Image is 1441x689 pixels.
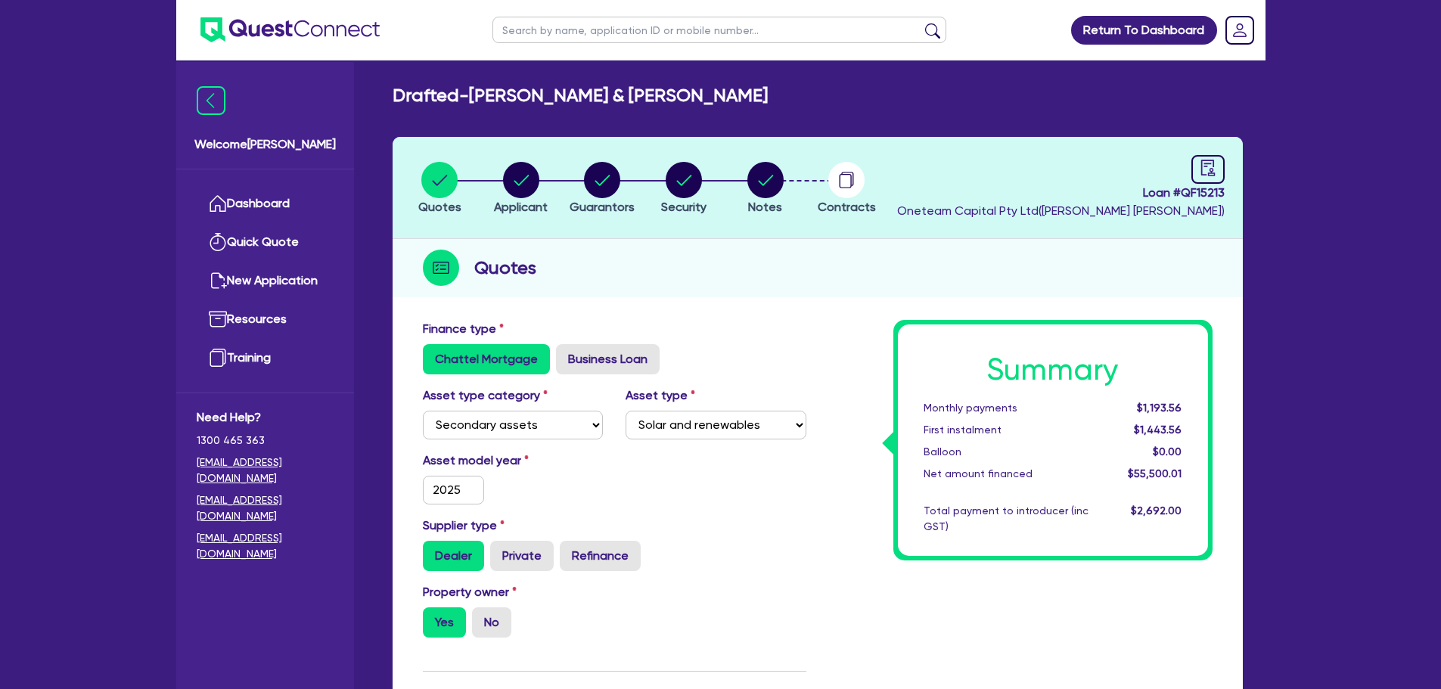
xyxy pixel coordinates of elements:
[1131,504,1182,517] span: $2,692.00
[912,422,1100,438] div: First instalment
[1128,467,1182,480] span: $55,500.01
[569,161,635,217] button: Guarantors
[209,349,227,367] img: training
[423,250,459,286] img: step-icon
[197,86,225,115] img: icon-menu-close
[912,444,1100,460] div: Balloon
[197,433,334,448] span: 1300 465 363
[626,386,695,405] label: Asset type
[209,233,227,251] img: quick-quote
[197,262,334,300] a: New Application
[912,466,1100,482] div: Net amount financed
[1137,402,1182,414] span: $1,193.56
[493,161,548,217] button: Applicant
[197,530,334,562] a: [EMAIL_ADDRESS][DOMAIN_NAME]
[423,320,504,338] label: Finance type
[924,352,1182,388] h1: Summary
[423,541,484,571] label: Dealer
[209,310,227,328] img: resources
[197,300,334,339] a: Resources
[817,161,877,217] button: Contracts
[197,455,334,486] a: [EMAIL_ADDRESS][DOMAIN_NAME]
[423,386,548,405] label: Asset type category
[747,161,784,217] button: Notes
[197,408,334,427] span: Need Help?
[423,517,505,535] label: Supplier type
[912,503,1100,535] div: Total payment to introducer (inc GST)
[197,492,334,524] a: [EMAIL_ADDRESS][DOMAIN_NAME]
[423,344,550,374] label: Chattel Mortgage
[411,452,615,470] label: Asset model year
[897,203,1225,218] span: Oneteam Capital Pty Ltd ( [PERSON_NAME] [PERSON_NAME] )
[1071,16,1217,45] a: Return To Dashboard
[748,200,782,214] span: Notes
[492,17,946,43] input: Search by name, application ID or mobile number...
[200,17,380,42] img: quest-connect-logo-blue
[209,272,227,290] img: new-application
[418,161,462,217] button: Quotes
[1200,160,1216,176] span: audit
[1153,445,1182,458] span: $0.00
[423,607,466,638] label: Yes
[1134,424,1182,436] span: $1,443.56
[560,541,641,571] label: Refinance
[472,607,511,638] label: No
[197,339,334,377] a: Training
[194,135,336,154] span: Welcome [PERSON_NAME]
[474,254,536,281] h2: Quotes
[1191,155,1225,184] a: audit
[556,344,660,374] label: Business Loan
[490,541,554,571] label: Private
[197,185,334,223] a: Dashboard
[818,200,876,214] span: Contracts
[660,161,707,217] button: Security
[912,400,1100,416] div: Monthly payments
[661,200,707,214] span: Security
[418,200,461,214] span: Quotes
[197,223,334,262] a: Quick Quote
[1220,11,1259,50] a: Dropdown toggle
[570,200,635,214] span: Guarantors
[897,184,1225,202] span: Loan # QF15213
[393,85,768,107] h2: Drafted - [PERSON_NAME] & [PERSON_NAME]
[494,200,548,214] span: Applicant
[423,583,517,601] label: Property owner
